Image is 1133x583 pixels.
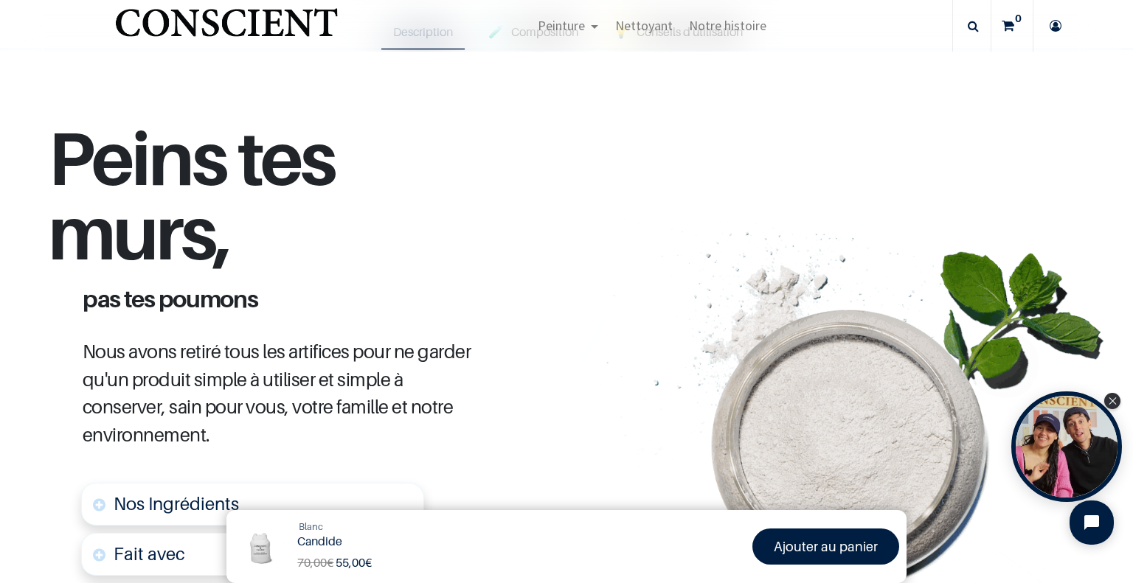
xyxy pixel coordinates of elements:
[83,340,471,447] span: Nous avons retiré tous les artifices pour ne garder qu'un produit simple à utiliser et simple à c...
[752,528,899,565] a: Ajouter au panier
[299,520,323,532] span: Blanc
[1104,393,1120,409] div: Close Tolstoy widget
[1057,488,1126,557] iframe: Tidio Chat
[538,17,585,34] span: Peinture
[774,539,878,554] font: Ajouter au panier
[1011,391,1122,502] div: Open Tolstoy
[297,555,327,570] span: 70,00
[234,517,289,573] img: Product Image
[297,534,573,548] h1: Candide
[336,555,365,570] span: 55,00
[1011,391,1122,502] div: Tolstoy bubble widget
[72,287,493,310] h1: pas tes poumons
[1011,11,1025,26] sup: 0
[615,17,673,34] span: Nettoyant
[689,17,766,34] span: Notre histoire
[48,120,516,287] h1: Peins tes murs,
[114,543,185,565] font: Fait avec
[297,555,333,570] span: €
[299,520,323,534] a: Blanc
[1011,391,1122,502] div: Open Tolstoy widget
[336,555,372,570] b: €
[114,493,239,514] span: Nos Ingrédients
